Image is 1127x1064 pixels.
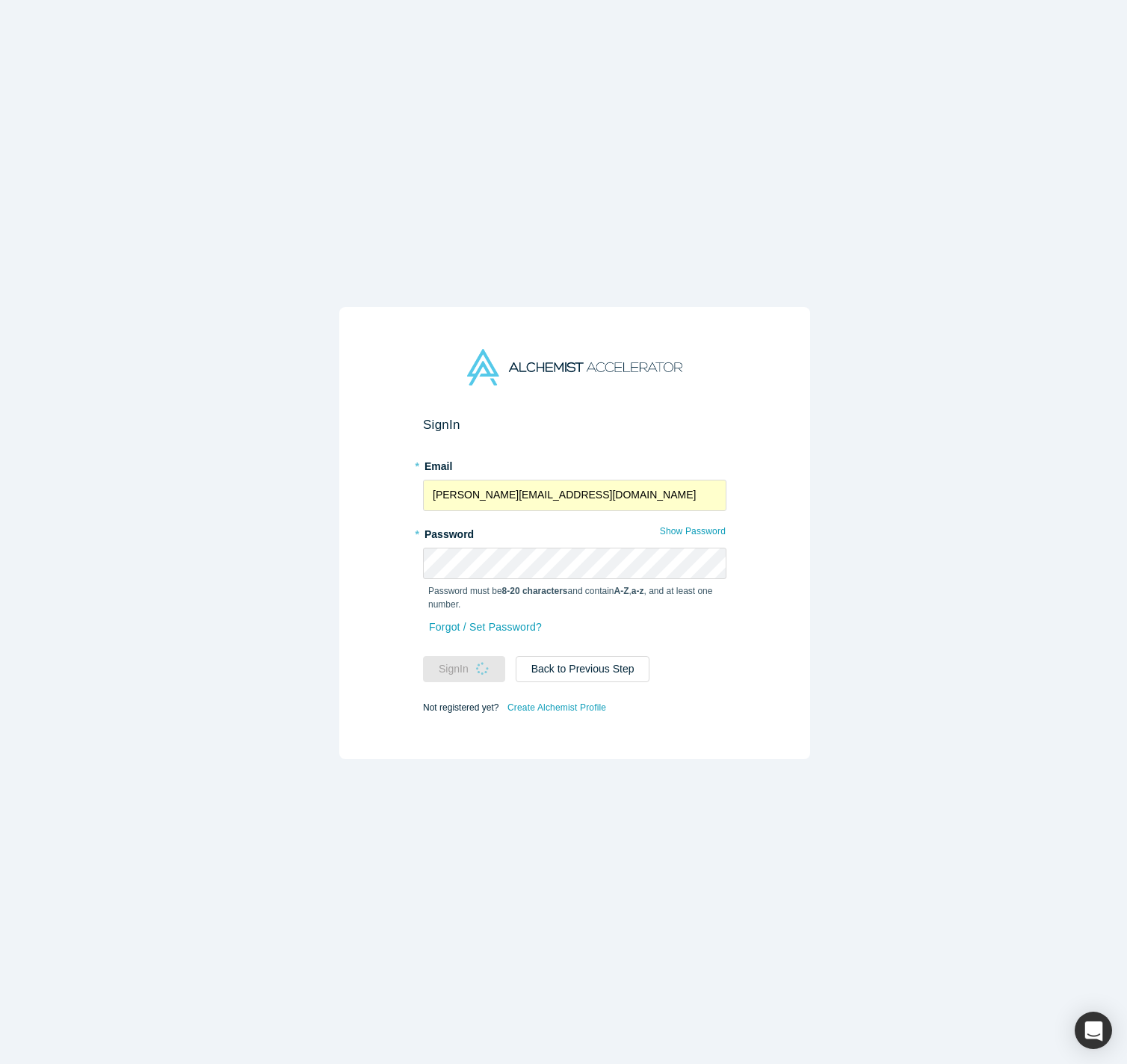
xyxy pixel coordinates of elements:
[632,586,644,596] strong: a-z
[428,584,721,611] p: Password must be and contain , , and at least one number.
[423,702,498,712] span: Not registered yet?
[423,454,726,474] label: Email
[423,522,726,542] label: Password
[516,656,650,682] button: Back to Previous Step
[423,656,505,682] button: SignIn
[428,614,543,640] a: Forgot / Set Password?
[507,698,607,717] a: Create Alchemist Profile
[502,586,568,596] strong: 8-20 characters
[467,349,682,386] img: Alchemist Accelerator Logo
[659,522,726,541] button: Show Password
[614,586,629,596] strong: A-Z
[423,417,726,433] h2: Sign In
